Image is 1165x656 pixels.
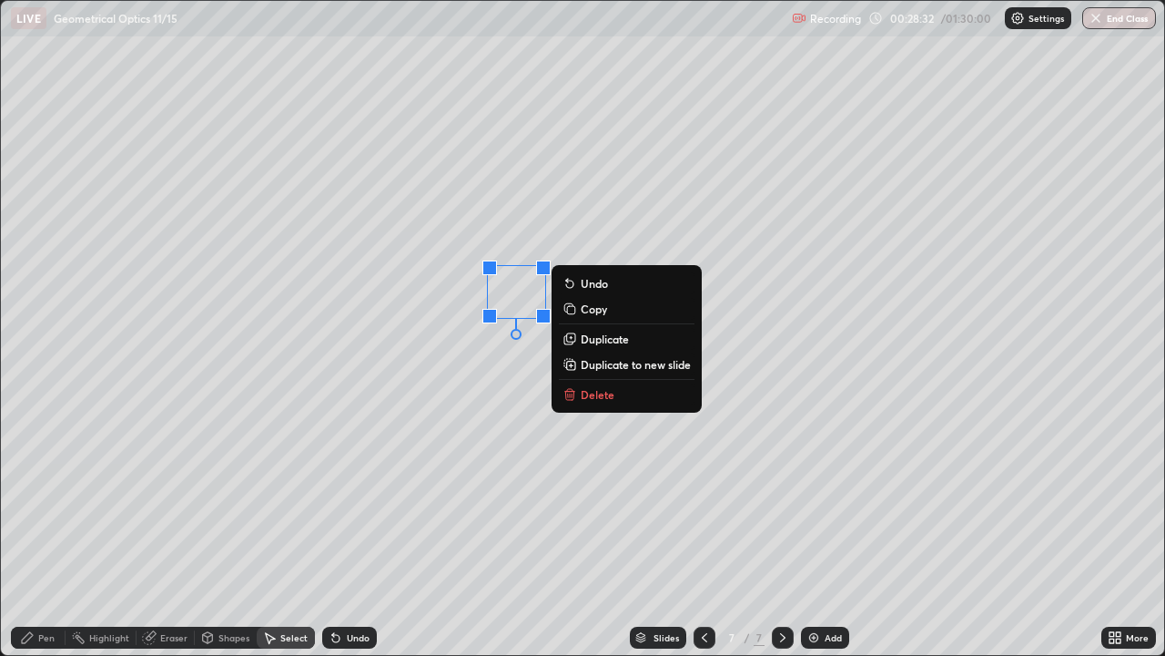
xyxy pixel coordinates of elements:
[38,633,55,642] div: Pen
[16,11,41,26] p: LIVE
[792,11,806,26] img: recording.375f2c34.svg
[54,11,177,26] p: Geometrical Optics 11/15
[559,384,694,405] button: Delete
[653,633,679,642] div: Slides
[754,630,765,646] div: 7
[806,630,821,645] img: add-slide-button
[559,298,694,320] button: Copy
[581,387,614,402] p: Delete
[1089,11,1103,26] img: end-class-cross
[581,302,607,316] p: Copy
[89,633,129,642] div: Highlight
[723,632,741,643] div: 7
[581,357,691,372] p: Duplicate to new slide
[347,633,370,642] div: Undo
[1126,633,1149,642] div: More
[745,632,750,643] div: /
[559,354,694,375] button: Duplicate to new slide
[559,272,694,294] button: Undo
[160,633,187,642] div: Eraser
[280,633,308,642] div: Select
[581,276,608,291] p: Undo
[1010,11,1025,26] img: class-settings-icons
[581,332,629,346] p: Duplicate
[1082,7,1156,29] button: End Class
[810,12,861,26] p: Recording
[559,328,694,350] button: Duplicate
[218,633,249,642] div: Shapes
[825,633,842,642] div: Add
[1028,14,1064,23] p: Settings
